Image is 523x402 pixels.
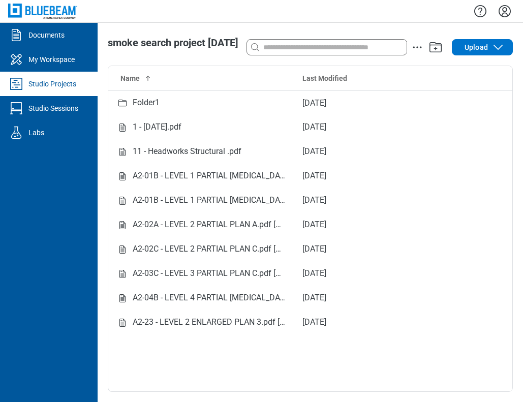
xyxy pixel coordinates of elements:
button: action-menu [411,41,423,53]
div: Studio Sessions [28,103,78,113]
div: Documents [28,30,65,40]
div: A2-02C - LEVEL 2 PARTIAL PLAN C.pdf [DATE].pdf [133,243,286,256]
svg: My Workspace [8,51,24,68]
div: Studio Projects [28,79,76,89]
div: Name [120,73,286,83]
span: smoke search project [DATE] [108,37,238,49]
div: A2-01B - LEVEL 1 PARTIAL [MEDICAL_DATA].pdf [DATE] with highlight.pdf [133,170,286,182]
button: Upload [452,39,513,55]
td: [DATE] [294,188,472,212]
td: [DATE] [294,90,472,115]
td: [DATE] [294,139,472,164]
div: Last Modified [302,73,464,83]
button: Add [427,39,444,55]
div: 1 - [DATE].pdf [133,121,181,134]
td: [DATE] [294,115,472,139]
button: Settings [497,3,513,20]
td: [DATE] [294,164,472,188]
td: [DATE] [294,237,472,261]
td: [DATE] [294,261,472,286]
span: Upload [465,42,488,52]
div: A2-03C - LEVEL 3 PARTIAL PLAN C.pdf [DATE].pdf [133,267,286,280]
svg: Documents [8,27,24,43]
img: Bluebeam, Inc. [8,4,77,18]
div: Labs [28,128,44,138]
td: [DATE] [294,212,472,237]
svg: Labs [8,125,24,141]
td: [DATE] [294,286,472,310]
div: Folder1 [133,97,160,109]
svg: Studio Projects [8,76,24,92]
div: A2-23 - LEVEL 2 ENLARGED PLAN 3.pdf [DATE].pdf [133,316,286,329]
div: My Workspace [28,54,75,65]
td: [DATE] [294,310,472,334]
div: A2-04B - LEVEL 4 PARTIAL [MEDICAL_DATA].pdf [DATE].pdf [133,292,286,304]
div: A2-01B - LEVEL 1 PARTIAL [MEDICAL_DATA].pdf [DATE].pdf [133,194,286,207]
svg: Studio Sessions [8,100,24,116]
div: A2-02A - LEVEL 2 PARTIAL PLAN A.pdf [DATE].pdf [133,219,286,231]
div: 11 - Headworks Structural .pdf [133,145,241,158]
table: Studio items table [108,66,512,334]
